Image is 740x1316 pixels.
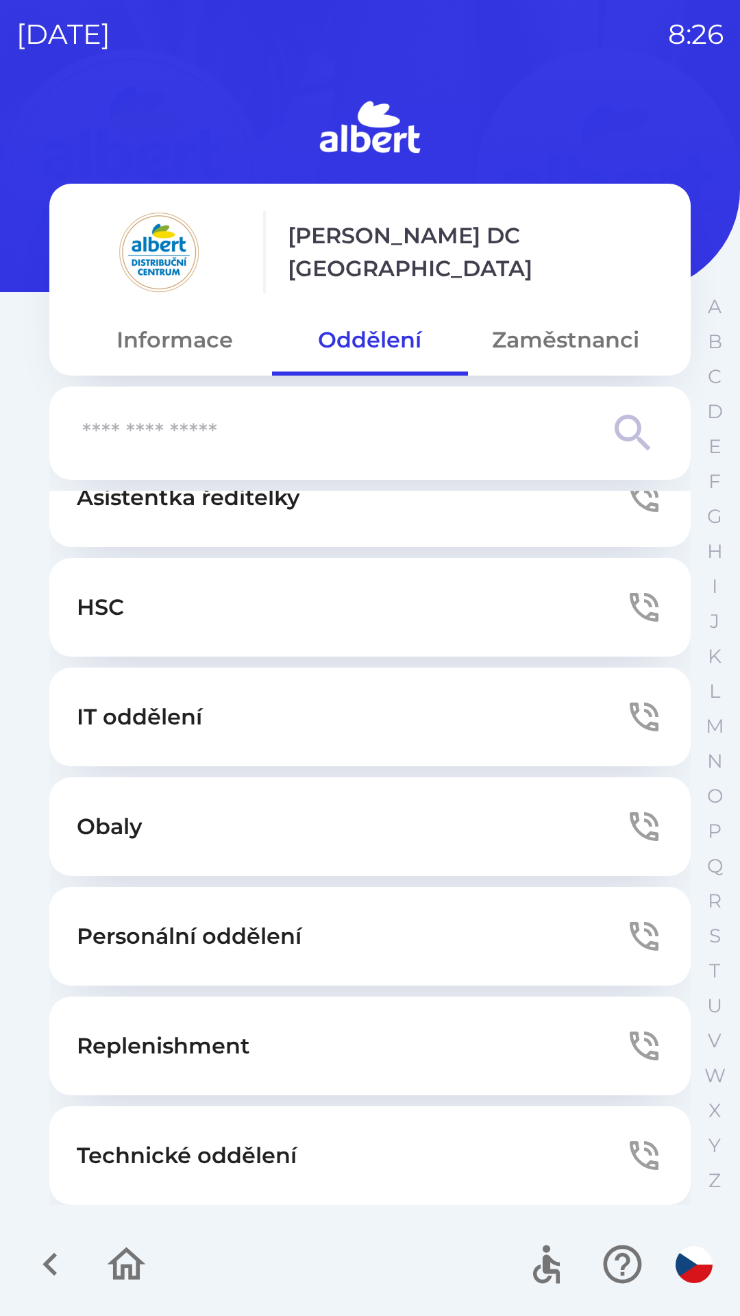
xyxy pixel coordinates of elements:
p: HSC [77,591,124,624]
img: cs flag [676,1246,713,1283]
button: IT oddělení [49,668,691,766]
button: Zaměstnanci [468,315,663,365]
p: [DATE] [16,14,110,55]
p: 8:26 [668,14,724,55]
p: Technické oddělení [77,1139,297,1172]
p: Obaly [77,810,143,843]
img: Logo [49,96,691,162]
button: Informace [77,315,272,365]
p: [PERSON_NAME] DC [GEOGRAPHIC_DATA] [288,219,663,285]
p: IT oddělení [77,700,202,733]
button: Replenishment [49,997,691,1095]
img: 092fc4fe-19c8-4166-ad20-d7efd4551fba.png [77,211,241,293]
p: Personální oddělení [77,920,301,953]
p: Asistentka ředitelky [77,481,300,514]
button: Obaly [49,777,691,876]
button: Personální oddělení [49,887,691,986]
p: Replenishment [77,1029,250,1062]
button: HSC [49,558,691,657]
button: Technické oddělení [49,1106,691,1205]
button: Oddělení [272,315,467,365]
button: Asistentka ředitelky [49,448,691,547]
